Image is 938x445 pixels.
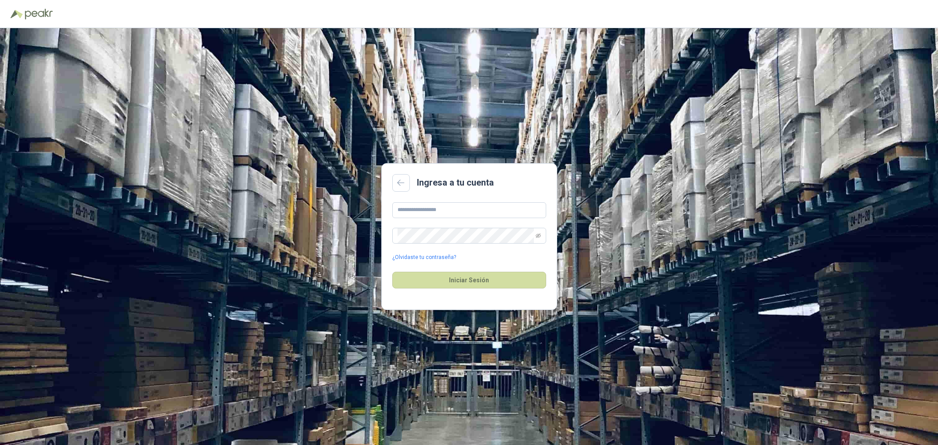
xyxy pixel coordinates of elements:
img: Logo [11,10,23,18]
img: Peakr [25,9,53,19]
span: eye-invisible [536,233,541,238]
a: ¿Olvidaste tu contraseña? [392,253,456,262]
button: Iniciar Sesión [392,272,546,288]
h2: Ingresa a tu cuenta [417,176,494,190]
